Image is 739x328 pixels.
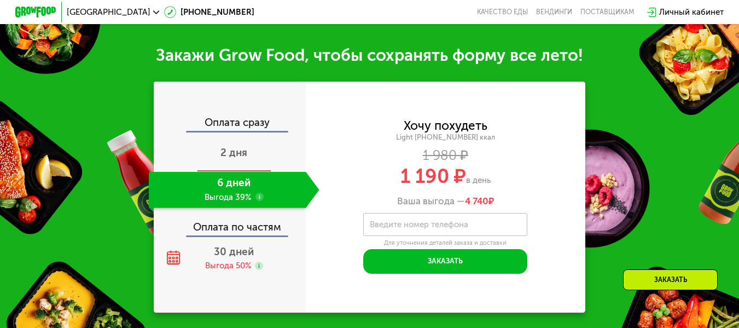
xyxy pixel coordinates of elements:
[623,269,718,290] div: Заказать
[306,150,585,162] div: 1 980 ₽
[220,146,247,159] span: 2 дня
[205,260,251,272] div: Выгода 50%
[659,6,724,19] div: Личный кабинет
[363,249,527,274] button: Заказать
[580,8,634,16] div: поставщикам
[155,212,306,235] div: Оплата по частям
[363,239,527,247] div: Для уточнения деталей заказа и доставки
[465,195,494,207] span: ₽
[306,195,585,207] div: Ваша выгода —
[306,133,585,142] div: Light [PHONE_NUMBER] ккал
[214,245,254,258] span: 30 дней
[164,6,254,19] a: [PHONE_NUMBER]
[477,8,528,16] a: Качество еды
[404,120,487,132] div: Хочу похудеть
[370,222,468,227] label: Введите номер телефона
[465,195,488,206] span: 4 740
[466,175,491,185] span: в день
[155,118,306,131] div: Оплата сразу
[67,8,150,16] span: [GEOGRAPHIC_DATA]
[400,164,466,188] span: 1 190 ₽
[536,8,572,16] a: Вендинги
